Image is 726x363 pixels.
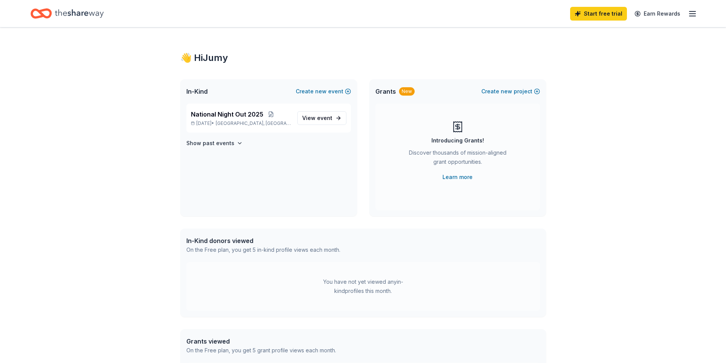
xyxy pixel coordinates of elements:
[186,139,243,148] button: Show past events
[442,173,473,182] a: Learn more
[406,148,510,170] div: Discover thousands of mission-aligned grant opportunities.
[302,114,332,123] span: View
[297,111,346,125] a: View event
[431,136,484,145] div: Introducing Grants!
[399,87,415,96] div: New
[216,120,291,126] span: [GEOGRAPHIC_DATA], [GEOGRAPHIC_DATA]
[186,245,340,254] div: On the Free plan, you get 5 in-kind profile views each month.
[191,110,263,119] span: National Night Out 2025
[316,277,411,296] div: You have not yet viewed any in-kind profiles this month.
[186,337,336,346] div: Grants viewed
[317,115,332,121] span: event
[481,87,540,96] button: Createnewproject
[191,120,291,126] p: [DATE] •
[186,236,340,245] div: In-Kind donors viewed
[186,346,336,355] div: On the Free plan, you get 5 grant profile views each month.
[375,87,396,96] span: Grants
[570,7,627,21] a: Start free trial
[186,139,234,148] h4: Show past events
[630,7,685,21] a: Earn Rewards
[180,52,546,64] div: 👋 Hi Jumy
[501,87,512,96] span: new
[30,5,104,22] a: Home
[186,87,208,96] span: In-Kind
[315,87,327,96] span: new
[296,87,351,96] button: Createnewevent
